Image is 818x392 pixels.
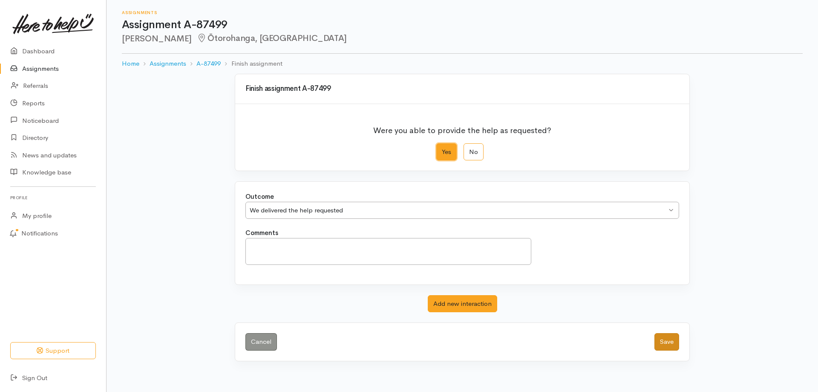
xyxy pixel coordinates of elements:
[245,228,278,238] label: Comments
[464,143,484,161] label: No
[150,59,186,69] a: Assignments
[373,119,551,136] p: Were you able to provide the help as requested?
[436,143,457,161] label: Yes
[245,192,274,202] label: Outcome
[10,192,96,203] h6: Profile
[122,54,803,74] nav: breadcrumb
[221,59,282,69] li: Finish assignment
[122,10,803,15] h6: Assignments
[250,206,667,215] div: We delivered the help requested
[122,59,139,69] a: Home
[122,34,803,44] h2: [PERSON_NAME]
[197,33,347,44] span: Ōtorohanga, [GEOGRAPHIC_DATA]
[245,85,679,93] h3: Finish assignment A-87499
[10,342,96,360] button: Support
[122,19,803,31] h1: Assignment A-87499
[196,59,221,69] a: A-87499
[245,333,277,351] a: Cancel
[654,333,679,351] button: Save
[428,295,497,313] button: Add new interaction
